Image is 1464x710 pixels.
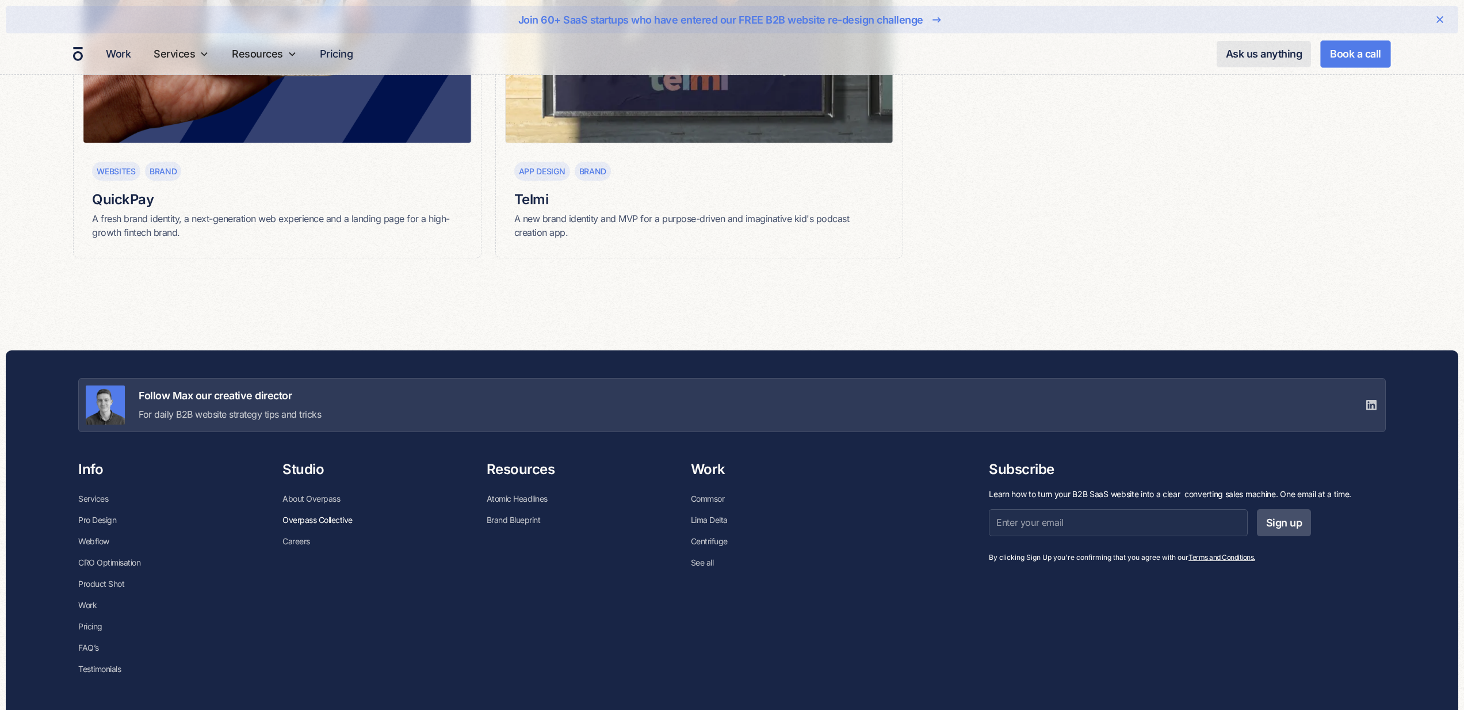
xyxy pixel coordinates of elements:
div: Resources [232,46,283,62]
div: Services [149,33,213,74]
a: Product Shot [78,573,124,594]
a: Terms and Conditions. [1188,553,1255,562]
a: Join 60+ SaaS startups who have entered our FREE B2B website re-design challenge [43,10,1421,29]
h6: Telmi [514,190,884,209]
div: Join 60+ SaaS startups who have entered our FREE B2B website re-design challenge [518,12,923,28]
input: Enter your email [989,509,1248,536]
a: Commsor [691,488,725,509]
a: Testimonials [78,658,121,680]
div: Services [154,46,195,62]
a: Work [101,43,135,65]
a: Webflow [78,530,109,552]
a: Ask us anything [1217,41,1312,67]
a: CRO Optimisation [78,552,140,573]
a: Atomic Headlines [487,488,548,509]
a: Services [78,488,108,509]
a: About Overpass [282,488,340,509]
a: FAQ’s [78,637,99,658]
h6: Subscribe [989,460,1386,479]
div: Brand [579,165,607,177]
a: Brand Blueprint [487,509,541,530]
div: Websites [97,165,136,177]
div: Brand [150,165,177,177]
a: Pricing [315,43,358,65]
h6: Work [691,460,725,479]
a: Careers [282,530,310,552]
a: Overpass Collective [282,509,353,530]
a: See all [691,552,714,573]
a: Pro Design [78,509,116,530]
a: Centrifuge [691,530,728,552]
h6: QuickPay [92,190,462,209]
h6: Info [78,460,103,479]
form: Subscribers [989,509,1311,545]
div: By clicking Sign Up you're confirming that you agree with our [989,552,1311,563]
p: For daily B2B website strategy tips and tricks [139,407,321,421]
div: A fresh brand identity, a next-generation web experience and a landing page for a high-growth fin... [92,212,462,239]
a: Book a call [1320,40,1391,68]
a: home [73,47,83,62]
a: Lima Delta [691,509,728,530]
div: Learn how to turn your B2B SaaS website into a clear converting sales machine. One email at a time. [989,488,1386,500]
a: Work [78,594,97,616]
div: A new brand identity and MVP for a purpose-driven and imaginative kid's podcast creation app. [514,212,884,239]
div: Resources [227,33,301,74]
div: App design [519,165,565,177]
h4: Follow Max our creative director [139,389,321,402]
input: Sign up [1257,509,1312,536]
h6: Studio [282,460,324,479]
h6: Resources [487,460,555,479]
a: Pricing [78,616,102,637]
